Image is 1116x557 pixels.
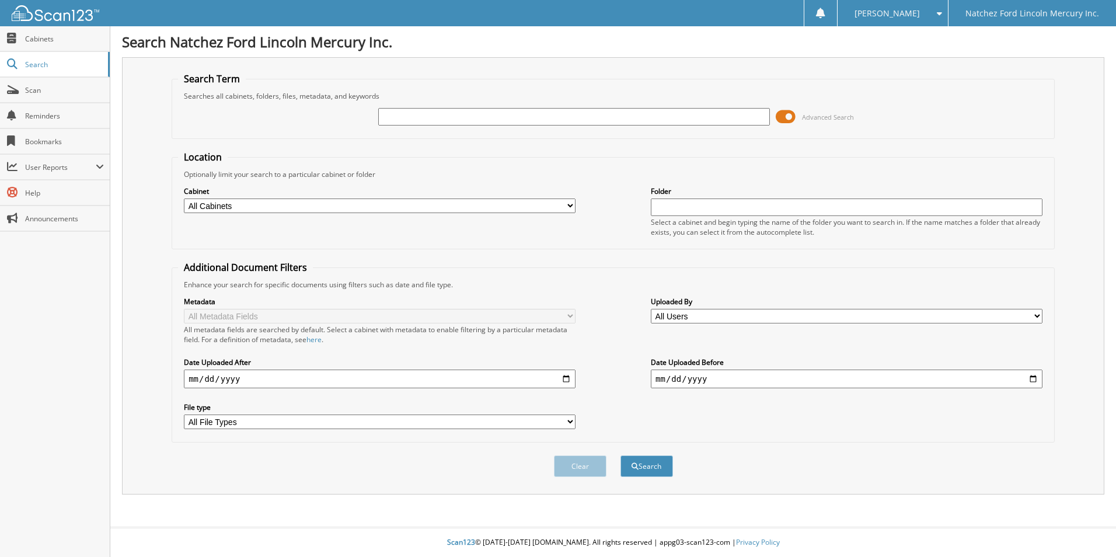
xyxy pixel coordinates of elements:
[12,5,99,21] img: scan123-logo-white.svg
[184,297,576,307] label: Metadata
[554,455,606,477] button: Clear
[178,151,228,163] legend: Location
[965,10,1099,17] span: Natchez Ford Lincoln Mercury Inc.
[25,34,104,44] span: Cabinets
[736,537,780,547] a: Privacy Policy
[122,32,1104,51] h1: Search Natchez Ford Lincoln Mercury Inc.
[178,261,313,274] legend: Additional Document Filters
[110,528,1116,557] div: © [DATE]-[DATE] [DOMAIN_NAME]. All rights reserved | appg03-scan123-com |
[178,169,1048,179] div: Optionally limit your search to a particular cabinet or folder
[802,113,854,121] span: Advanced Search
[25,162,96,172] span: User Reports
[178,72,246,85] legend: Search Term
[25,214,104,224] span: Announcements
[651,370,1042,388] input: end
[651,357,1042,367] label: Date Uploaded Before
[447,537,475,547] span: Scan123
[651,217,1042,237] div: Select a cabinet and begin typing the name of the folder you want to search in. If the name match...
[184,402,576,412] label: File type
[178,91,1048,101] div: Searches all cabinets, folders, files, metadata, and keywords
[184,357,576,367] label: Date Uploaded After
[184,370,576,388] input: start
[178,280,1048,290] div: Enhance your search for specific documents using filters such as date and file type.
[651,186,1042,196] label: Folder
[184,186,576,196] label: Cabinet
[25,188,104,198] span: Help
[855,10,920,17] span: [PERSON_NAME]
[25,60,102,69] span: Search
[620,455,673,477] button: Search
[25,85,104,95] span: Scan
[25,137,104,147] span: Bookmarks
[1058,501,1116,557] iframe: Chat Widget
[651,297,1042,307] label: Uploaded By
[306,335,322,344] a: here
[25,111,104,121] span: Reminders
[184,325,576,344] div: All metadata fields are searched by default. Select a cabinet with metadata to enable filtering b...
